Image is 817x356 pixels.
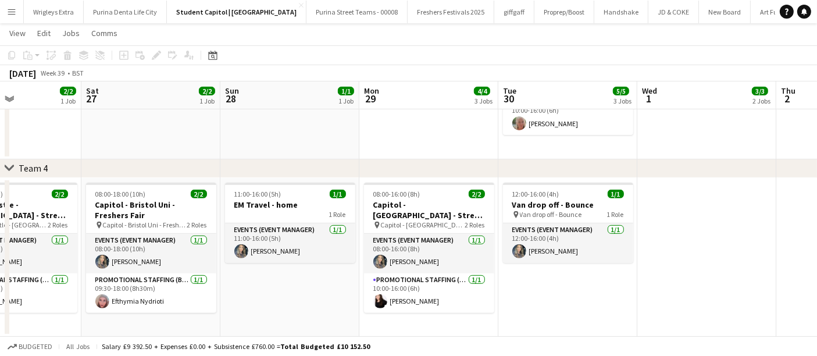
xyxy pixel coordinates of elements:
app-job-card: 11:00-16:00 (5h)1/1EM Travel - home1 RoleEvents (Event Manager)1/111:00-16:00 (5h)[PERSON_NAME] [225,183,355,263]
span: 28 [223,92,239,105]
span: 08:00-18:00 (10h) [95,190,146,198]
a: Comms [87,26,122,41]
span: 2/2 [469,190,485,198]
span: Comms [91,28,117,38]
span: 1/1 [608,190,624,198]
span: 1/1 [338,87,354,95]
app-card-role: Promotional Staffing (Brand Ambassadors)1/110:00-16:00 (6h)[PERSON_NAME] [503,95,633,135]
button: JD & COKE [648,1,699,23]
span: 2/2 [199,87,215,95]
span: Wed [642,86,657,96]
div: Salary £9 392.50 + Expenses £0.00 + Subsistence £760.00 = [102,342,370,351]
div: 1 Job [338,97,354,105]
span: 1/1 [330,190,346,198]
div: [DATE] [9,67,36,79]
span: Thu [781,86,795,96]
span: 27 [84,92,99,105]
app-job-card: 12:00-16:00 (4h)1/1Van drop off - Bounce Van drop off - Bounce1 RoleEvents (Event Manager)1/112:0... [503,183,633,263]
div: 1 Job [60,97,76,105]
span: 2/2 [60,87,76,95]
button: Wrigleys Extra [24,1,84,23]
span: Jobs [62,28,80,38]
span: 12:00-16:00 (4h) [512,190,559,198]
span: 3/3 [752,87,768,95]
button: Purina Denta Life City [84,1,167,23]
span: Sat [86,86,99,96]
app-job-card: 08:00-18:00 (10h)2/2Capitol - Bristol Uni - Freshers Fair Capitol - Bristol Uni - Freshers Fair2 ... [86,183,216,313]
button: Handshake [594,1,648,23]
app-job-card: 08:00-16:00 (8h)2/2Capitol - [GEOGRAPHIC_DATA] - Street Team Capitol - [GEOGRAPHIC_DATA] - Street... [364,183,494,313]
app-card-role: Events (Event Manager)1/112:00-16:00 (4h)[PERSON_NAME] [503,223,633,263]
button: giffgaff [494,1,534,23]
span: View [9,28,26,38]
span: Mon [364,86,379,96]
span: Edit [37,28,51,38]
span: 1 [640,92,657,105]
a: View [5,26,30,41]
app-card-role: Events (Event Manager)1/108:00-18:00 (10h)[PERSON_NAME] [86,234,216,273]
span: 2 Roles [465,220,485,229]
span: 2 [779,92,795,105]
button: New Board [699,1,751,23]
span: Total Budgeted £10 152.50 [280,342,370,351]
h3: Capitol - [GEOGRAPHIC_DATA] - Street Team [364,200,494,220]
span: 2 Roles [48,220,68,229]
span: 2/2 [191,190,207,198]
span: 30 [501,92,516,105]
app-card-role: Promotional Staffing (Brand Ambassadors)1/110:00-16:00 (6h)[PERSON_NAME] [364,273,494,313]
h3: Van drop off - Bounce [503,200,633,210]
span: Budgeted [19,343,52,351]
button: Purina Street Teams - 00008 [306,1,408,23]
a: Jobs [58,26,84,41]
span: Capitol - Bristol Uni - Freshers Fair [103,220,187,229]
div: 1 Job [199,97,215,105]
span: All jobs [64,342,92,351]
h3: Capitol - Bristol Uni - Freshers Fair [86,200,216,220]
button: Freshers Festivals 2025 [408,1,494,23]
span: 11:00-16:00 (5h) [234,190,281,198]
h3: EM Travel - home [225,200,355,210]
span: 1 Role [607,210,624,219]
div: Team 4 [19,162,48,174]
span: Tue [503,86,516,96]
app-card-role: Promotional Staffing (Brand Ambassadors)1/109:30-18:00 (8h30m)Efthymia Nydrioti [86,273,216,313]
div: BST [72,69,84,77]
button: Budgeted [6,340,54,353]
span: Sun [225,86,239,96]
span: 08:00-16:00 (8h) [373,190,420,198]
div: 3 Jobs [613,97,632,105]
span: 2 Roles [187,220,207,229]
span: 29 [362,92,379,105]
div: 3 Jobs [474,97,493,105]
span: Van drop off - Bounce [520,210,582,219]
span: 4/4 [474,87,490,95]
app-card-role: Events (Event Manager)1/111:00-16:00 (5h)[PERSON_NAME] [225,223,355,263]
span: Capitol - [GEOGRAPHIC_DATA] - Street Team [381,220,465,229]
a: Edit [33,26,55,41]
span: 5/5 [613,87,629,95]
app-card-role: Events (Event Manager)1/108:00-16:00 (8h)[PERSON_NAME] [364,234,494,273]
span: Week 39 [38,69,67,77]
button: Student Capitol | [GEOGRAPHIC_DATA] [167,1,306,23]
span: 1 Role [329,210,346,219]
button: Art Fund [751,1,795,23]
span: 2/2 [52,190,68,198]
button: Proprep/Boost [534,1,594,23]
div: 2 Jobs [752,97,770,105]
